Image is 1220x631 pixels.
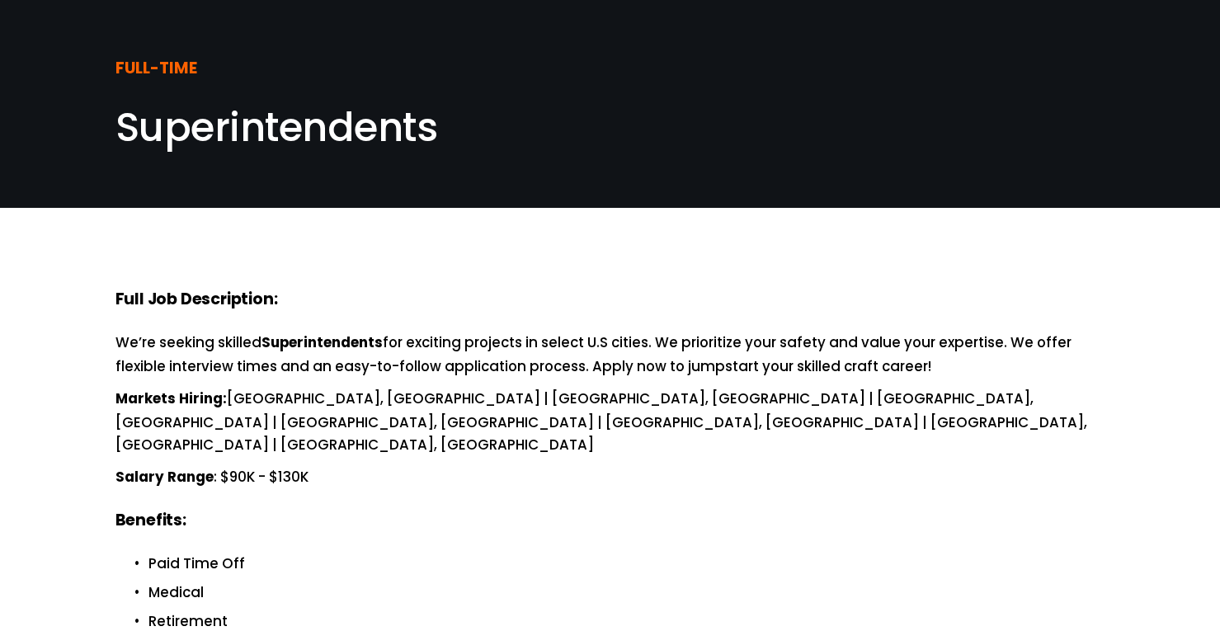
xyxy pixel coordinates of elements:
[115,388,1105,456] p: [GEOGRAPHIC_DATA], [GEOGRAPHIC_DATA] | [GEOGRAPHIC_DATA], [GEOGRAPHIC_DATA] | [GEOGRAPHIC_DATA], ...
[148,553,1105,575] p: Paid Time Off
[115,332,1105,378] p: We’re seeking skilled for exciting projects in select U.S cities. We prioritize your safety and v...
[115,287,278,314] strong: Full Job Description:
[115,466,1105,490] p: : $90K - $130K
[115,508,186,535] strong: Benefits:
[115,56,197,83] strong: FULL-TIME
[115,466,214,490] strong: Salary Range
[261,332,383,356] strong: Superintendents
[115,100,438,155] span: Superintendents
[115,388,227,412] strong: Markets Hiring:
[148,582,1105,604] p: Medical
